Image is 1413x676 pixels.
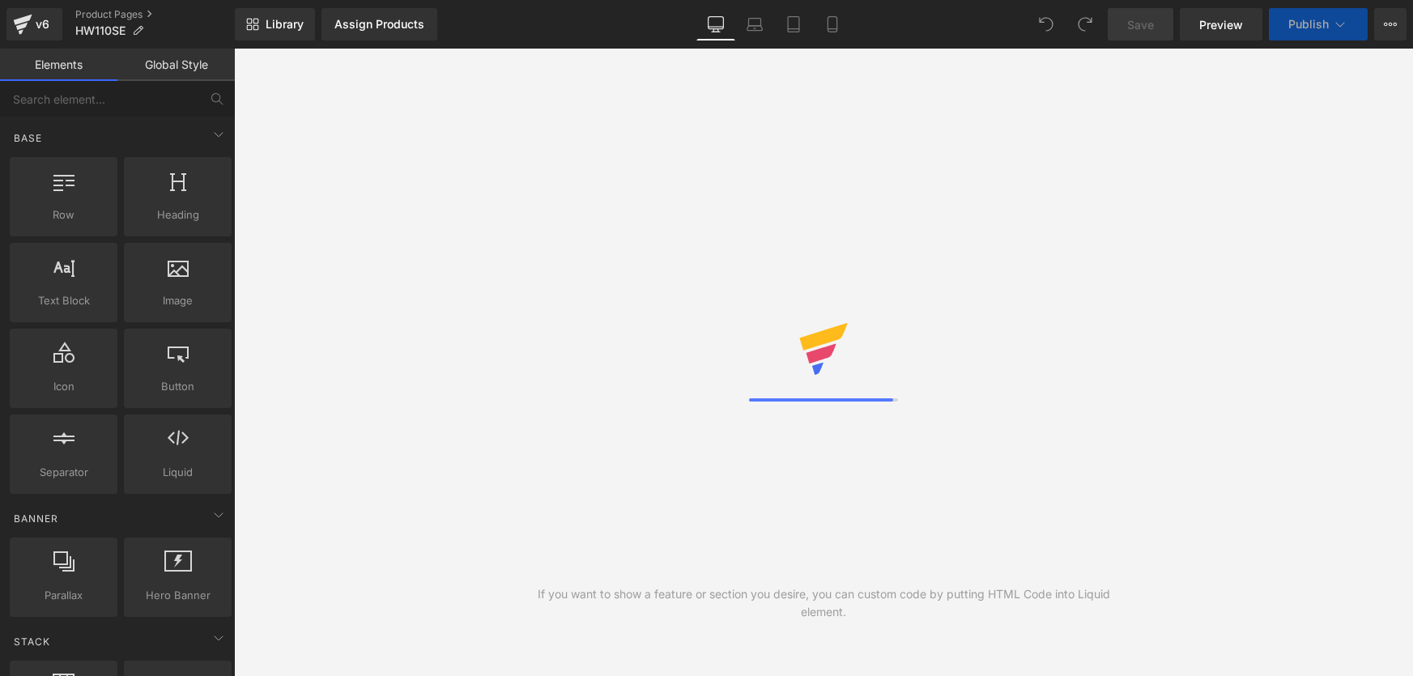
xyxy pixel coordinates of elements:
button: Publish [1269,8,1368,40]
span: Text Block [15,292,113,309]
button: Undo [1030,8,1062,40]
button: More [1374,8,1407,40]
a: Mobile [813,8,852,40]
span: Library [266,17,304,32]
span: Stack [12,634,52,649]
a: Laptop [735,8,774,40]
span: Publish [1288,18,1329,31]
div: v6 [32,14,53,35]
span: Image [129,292,227,309]
div: Assign Products [334,18,424,31]
span: Hero Banner [129,587,227,604]
span: Row [15,206,113,223]
span: Separator [15,464,113,481]
span: Base [12,130,44,146]
a: New Library [235,8,315,40]
span: HW110SE [75,24,126,37]
a: Preview [1180,8,1262,40]
a: Tablet [774,8,813,40]
span: Banner [12,511,60,526]
span: Liquid [129,464,227,481]
span: Icon [15,378,113,395]
span: Preview [1199,16,1243,33]
span: Heading [129,206,227,223]
a: Desktop [696,8,735,40]
span: Button [129,378,227,395]
a: Global Style [117,49,235,81]
a: v6 [6,8,62,40]
span: Parallax [15,587,113,604]
div: If you want to show a feature or section you desire, you can custom code by putting HTML Code int... [529,585,1118,621]
a: Product Pages [75,8,235,21]
button: Redo [1069,8,1101,40]
span: Save [1127,16,1154,33]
